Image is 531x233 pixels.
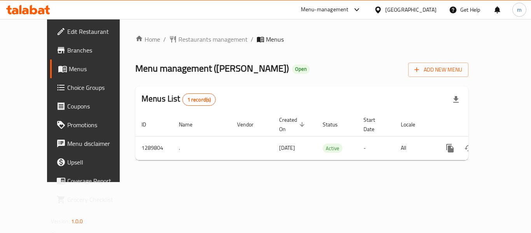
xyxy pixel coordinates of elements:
[67,195,129,204] span: Grocery Checklist
[292,65,310,74] div: Open
[50,41,136,60] a: Branches
[50,22,136,41] a: Edit Restaurant
[237,120,264,129] span: Vendor
[50,116,136,134] a: Promotions
[50,172,136,190] a: Coverage Report
[135,136,173,160] td: 1289804
[67,46,129,55] span: Branches
[67,102,129,111] span: Coupons
[50,153,136,172] a: Upsell
[67,176,129,186] span: Coverage Report
[163,35,166,44] li: /
[179,120,203,129] span: Name
[50,134,136,153] a: Menu disclaimer
[301,5,349,14] div: Menu-management
[517,5,522,14] span: m
[323,144,342,153] span: Active
[363,115,385,134] span: Start Date
[357,136,395,160] td: -
[414,65,462,75] span: Add New Menu
[50,60,136,78] a: Menus
[141,93,216,106] h2: Menus List
[266,35,284,44] span: Menus
[67,120,129,130] span: Promotions
[251,35,253,44] li: /
[50,78,136,97] a: Choice Groups
[459,139,478,158] button: Change Status
[135,113,522,160] table: enhanced table
[169,35,248,44] a: Restaurants management
[50,97,136,116] a: Coupons
[408,63,468,77] button: Add New Menu
[67,83,129,92] span: Choice Groups
[67,27,129,36] span: Edit Restaurant
[135,35,468,44] nav: breadcrumb
[178,35,248,44] span: Restaurants management
[183,96,216,103] span: 1 record(s)
[279,115,307,134] span: Created On
[67,158,129,167] span: Upsell
[447,90,465,109] div: Export file
[385,5,437,14] div: [GEOGRAPHIC_DATA]
[279,143,295,153] span: [DATE]
[50,190,136,209] a: Grocery Checklist
[51,216,70,226] span: Version:
[182,93,216,106] div: Total records count
[395,136,435,160] td: All
[401,120,425,129] span: Locale
[67,139,129,148] span: Menu disclaimer
[141,120,156,129] span: ID
[71,216,83,226] span: 1.0.0
[441,139,459,158] button: more
[173,136,231,160] td: .
[69,64,129,74] span: Menus
[323,120,348,129] span: Status
[435,113,522,137] th: Actions
[135,60,289,77] span: Menu management ( [PERSON_NAME] )
[135,35,160,44] a: Home
[292,66,310,72] span: Open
